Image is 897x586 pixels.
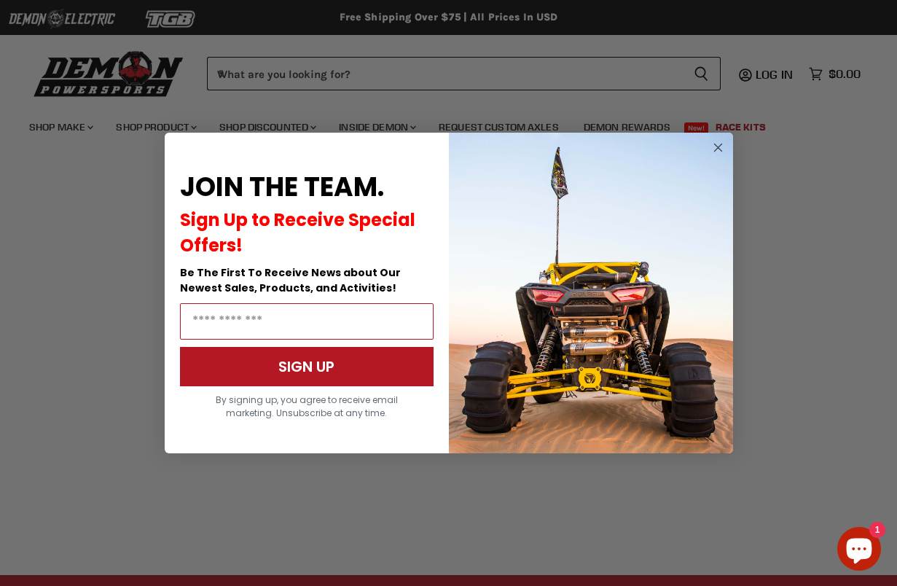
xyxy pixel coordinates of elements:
span: JOIN THE TEAM. [180,168,384,206]
inbox-online-store-chat: Shopify online store chat [833,527,885,574]
span: Be The First To Receive News about Our Newest Sales, Products, and Activities! [180,265,401,295]
input: Email Address [180,303,434,340]
span: By signing up, you agree to receive email marketing. Unsubscribe at any time. [216,394,398,419]
img: a9095488-b6e7-41ba-879d-588abfab540b.jpeg [449,133,733,453]
span: Sign Up to Receive Special Offers! [180,208,415,257]
button: SIGN UP [180,347,434,386]
button: Close dialog [709,138,727,157]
